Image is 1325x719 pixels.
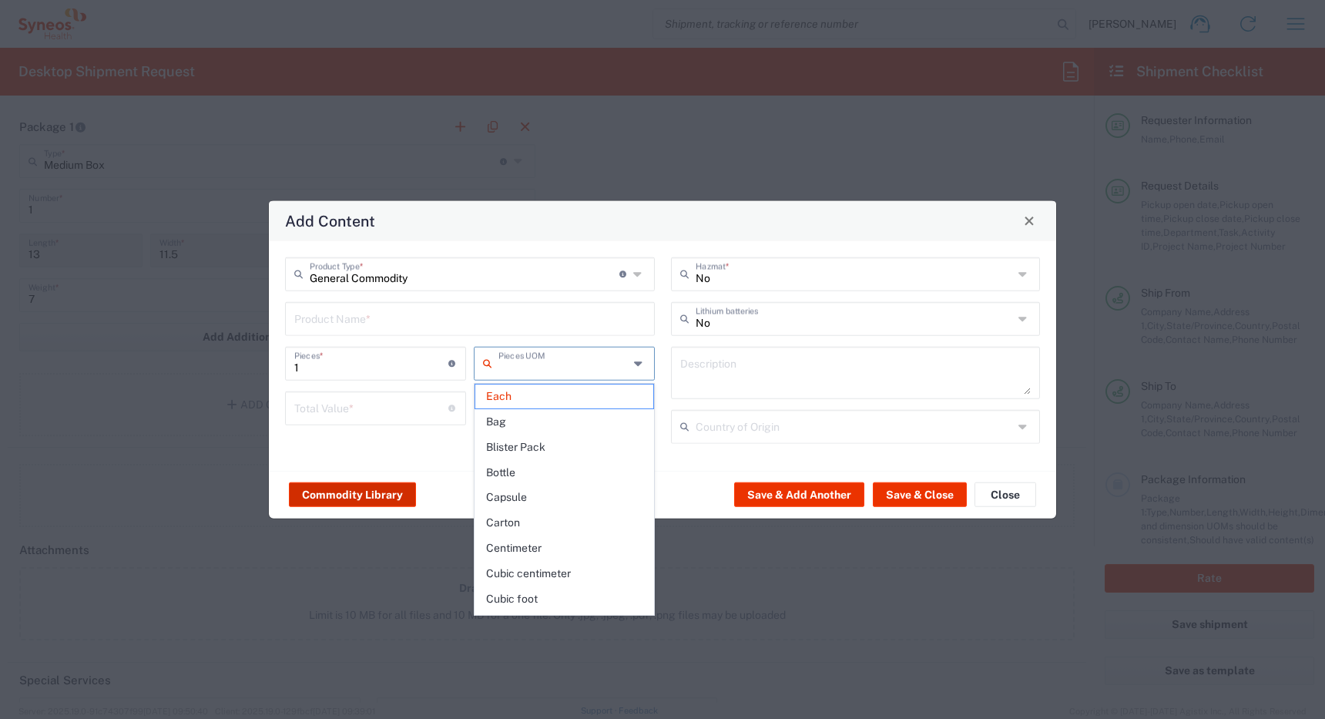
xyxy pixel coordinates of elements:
button: Close [974,482,1036,507]
span: Bag [475,410,653,434]
span: Blister Pack [475,435,653,459]
button: Close [1018,210,1040,231]
span: Each [475,385,653,408]
button: Commodity Library [289,482,416,507]
button: Save & Add Another [734,482,864,507]
button: Save & Close [873,482,967,507]
span: Bottle [475,461,653,485]
span: Centimeter [475,536,653,560]
span: Cubic foot [475,587,653,611]
span: Cubic meter [475,612,653,636]
h4: Add Content [285,210,375,232]
span: Capsule [475,485,653,509]
span: Cubic centimeter [475,562,653,586]
span: Carton [475,511,653,535]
